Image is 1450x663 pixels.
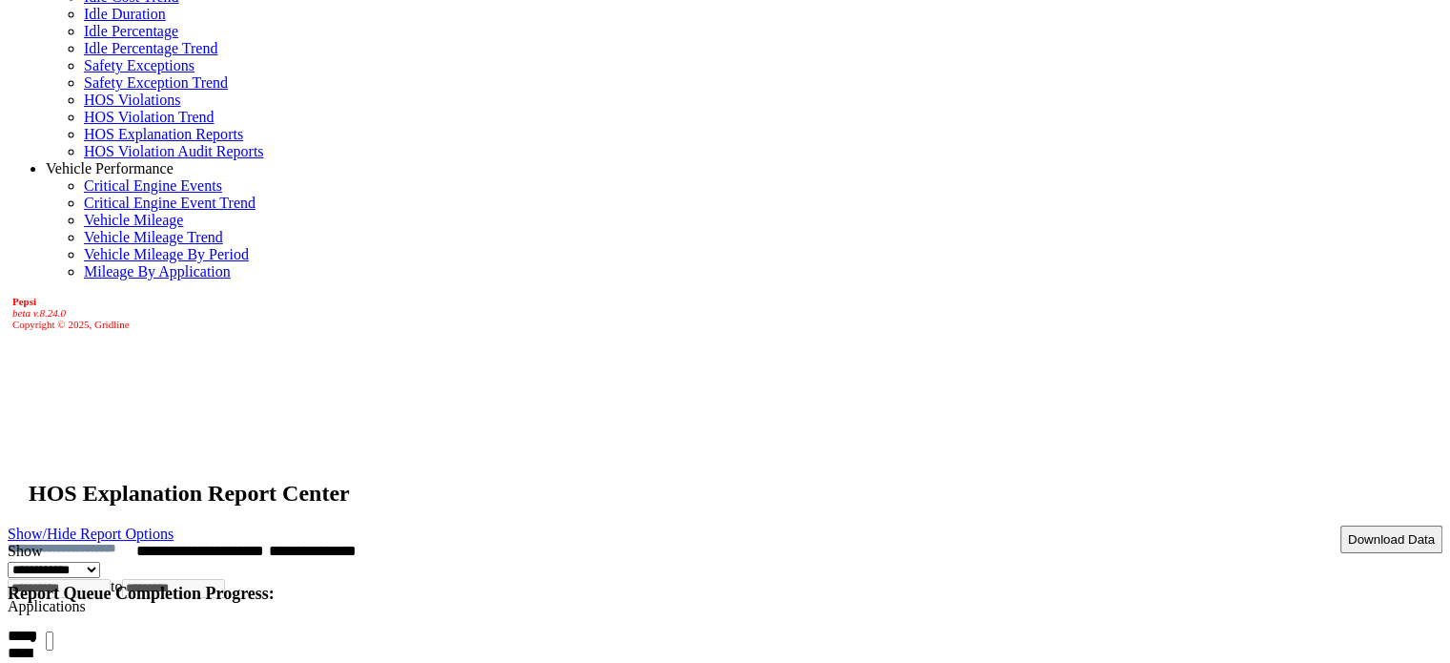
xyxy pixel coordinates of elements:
a: Idle Percentage Trend [84,40,217,56]
a: Vehicle Performance [46,160,174,176]
a: Show/Hide Report Options [8,521,174,547]
a: Idle Percentage [84,23,178,39]
a: HOS Violations [84,92,180,108]
a: Safety Exception Trend [84,74,228,91]
a: Vehicle Mileage By Period [84,246,249,262]
i: beta v.8.24.0 [12,307,66,319]
a: Critical Engine Events [84,177,222,194]
div: Copyright © 2025, Gridline [12,296,1442,330]
a: HOS Explanation Reports [84,126,243,142]
a: HOS Violation Trend [84,109,214,125]
a: Vehicle Mileage [84,212,183,228]
h2: HOS Explanation Report Center [29,481,1442,507]
a: HOS Violation Audit Reports [84,143,264,159]
h4: Report Queue Completion Progress: [8,584,1442,604]
button: Download Data [1340,526,1442,553]
a: Mileage By Application [84,263,231,280]
label: Applications [8,598,86,614]
b: Pepsi [12,296,36,307]
span: to [111,578,122,594]
a: Safety Exceptions [84,57,194,73]
a: Vehicle Mileage Trend [84,229,223,245]
a: Critical Engine Event Trend [84,195,255,211]
label: Show [8,543,42,559]
a: Idle Duration [84,6,166,22]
